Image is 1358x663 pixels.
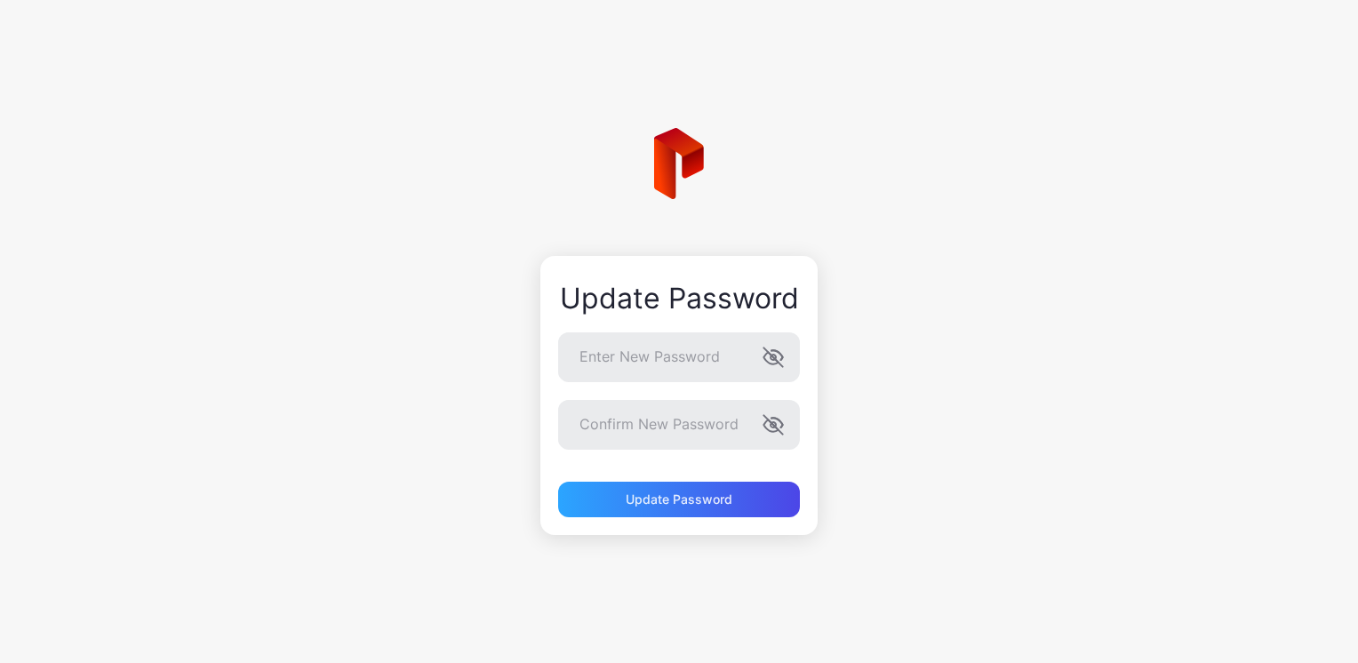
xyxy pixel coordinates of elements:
[558,283,800,315] div: Update Password
[558,400,800,450] input: Confirm New Password
[763,414,784,435] button: Confirm New Password
[558,482,800,517] button: Update Password
[763,347,784,368] button: Enter New Password
[558,332,800,382] input: Enter New Password
[626,492,732,507] div: Update Password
